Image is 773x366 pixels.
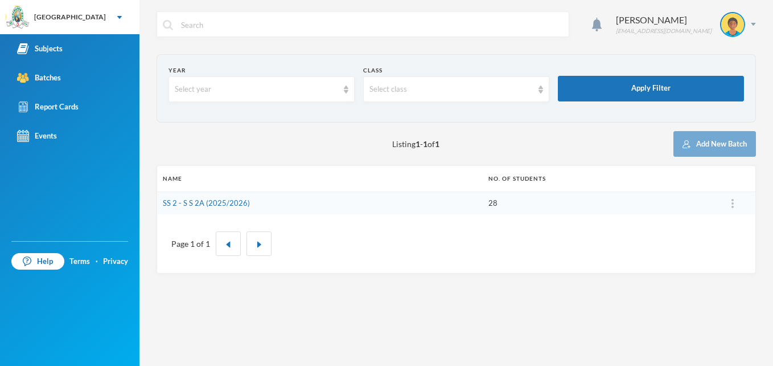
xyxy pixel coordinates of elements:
img: ... [731,199,734,208]
div: Class [363,66,549,75]
th: No. of students [483,166,710,192]
a: SS 2 - S S 2A (2025/2026) [163,198,250,208]
b: 1 [423,139,427,149]
div: [GEOGRAPHIC_DATA] [34,12,106,22]
div: Year [168,66,355,75]
b: 1 [416,139,420,149]
div: Report Cards [17,101,79,113]
b: 1 [435,139,439,149]
img: STUDENT [721,13,744,36]
a: Terms [69,256,90,267]
button: Apply Filter [558,76,744,101]
div: [EMAIL_ADDRESS][DOMAIN_NAME] [616,27,712,35]
a: Privacy [103,256,128,267]
img: logo [6,6,29,29]
div: Select class [369,84,533,95]
div: Page 1 of 1 [171,238,210,250]
div: · [96,256,98,267]
div: Select year [175,84,338,95]
th: Name [157,166,483,192]
td: 28 [483,192,710,214]
a: Help [11,253,64,270]
div: Batches [17,72,61,84]
div: [PERSON_NAME] [616,13,712,27]
button: Add New Batch [673,131,756,157]
span: Listing - of [392,138,439,150]
div: Events [17,130,57,142]
img: search [163,20,173,30]
input: Search [180,12,563,38]
div: Subjects [17,43,63,55]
